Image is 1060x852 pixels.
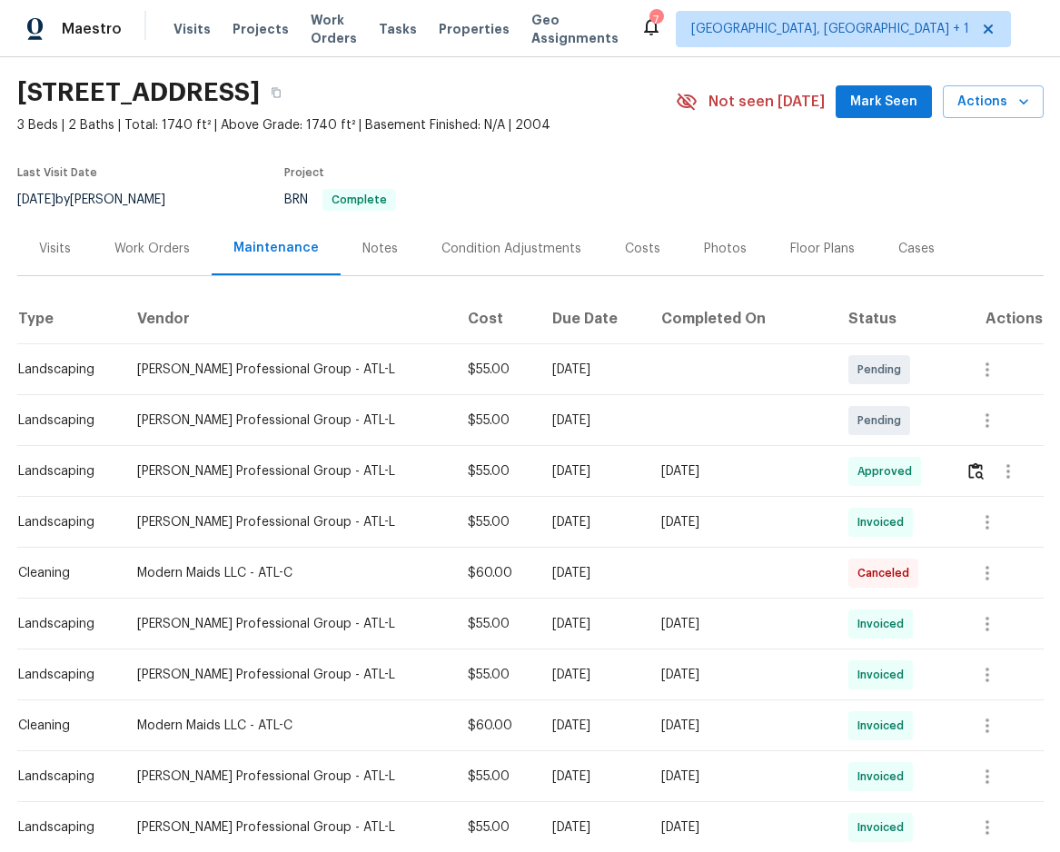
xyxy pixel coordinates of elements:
div: Modern Maids LLC - ATL-C [137,564,439,582]
div: Landscaping [18,361,108,379]
div: Notes [362,240,398,258]
div: Floor Plans [790,240,855,258]
div: Visits [39,240,71,258]
div: [DATE] [552,615,632,633]
div: $55.00 [468,768,523,786]
div: [PERSON_NAME] Professional Group - ATL-L [137,411,439,430]
div: [DATE] [661,513,819,531]
div: [DATE] [552,666,632,684]
span: Pending [857,361,908,379]
span: [DATE] [17,193,55,206]
div: [PERSON_NAME] Professional Group - ATL-L [137,615,439,633]
div: [DATE] [661,768,819,786]
span: Canceled [857,564,916,582]
div: Landscaping [18,768,108,786]
div: $55.00 [468,411,523,430]
div: [DATE] [661,462,819,480]
div: $55.00 [468,361,523,379]
div: [DATE] [661,615,819,633]
div: [DATE] [661,818,819,837]
span: Project [284,167,324,178]
th: Status [834,293,951,344]
div: $55.00 [468,666,523,684]
div: by [PERSON_NAME] [17,189,187,211]
div: Landscaping [18,462,108,480]
img: Review Icon [968,462,984,480]
span: Invoiced [857,513,911,531]
div: Cases [898,240,935,258]
div: Maintenance [233,239,319,257]
div: Landscaping [18,666,108,684]
span: BRN [284,193,396,206]
span: Invoiced [857,818,911,837]
div: 7 [649,11,662,29]
th: Vendor [123,293,453,344]
span: Mark Seen [850,91,917,114]
div: [PERSON_NAME] Professional Group - ATL-L [137,818,439,837]
button: Actions [943,85,1044,119]
th: Due Date [538,293,647,344]
div: Cleaning [18,564,108,582]
div: [DATE] [552,768,632,786]
span: Work Orders [311,11,357,47]
div: $55.00 [468,615,523,633]
div: [DATE] [552,513,632,531]
div: [DATE] [661,717,819,735]
span: [GEOGRAPHIC_DATA], [GEOGRAPHIC_DATA] + 1 [691,20,969,38]
div: Landscaping [18,818,108,837]
div: Landscaping [18,513,108,531]
span: Visits [173,20,211,38]
span: Not seen [DATE] [708,93,825,111]
div: Landscaping [18,615,108,633]
span: Properties [439,20,510,38]
div: [PERSON_NAME] Professional Group - ATL-L [137,666,439,684]
span: Invoiced [857,615,911,633]
span: Invoiced [857,768,911,786]
span: Geo Assignments [531,11,619,47]
div: [PERSON_NAME] Professional Group - ATL-L [137,361,439,379]
span: Pending [857,411,908,430]
span: Complete [324,194,394,205]
div: [DATE] [661,666,819,684]
div: [DATE] [552,818,632,837]
button: Copy Address [260,76,292,109]
div: Modern Maids LLC - ATL-C [137,717,439,735]
div: Cleaning [18,717,108,735]
span: Invoiced [857,666,911,684]
div: $60.00 [468,717,523,735]
div: [PERSON_NAME] Professional Group - ATL-L [137,768,439,786]
div: $55.00 [468,818,523,837]
div: Photos [704,240,747,258]
th: Cost [453,293,538,344]
div: [DATE] [552,411,632,430]
div: Costs [625,240,660,258]
div: [DATE] [552,462,632,480]
span: Actions [957,91,1029,114]
div: Work Orders [114,240,190,258]
div: Condition Adjustments [441,240,581,258]
span: Maestro [62,20,122,38]
h2: [STREET_ADDRESS] [17,84,260,102]
span: Projects [233,20,289,38]
div: [DATE] [552,361,632,379]
div: [DATE] [552,564,632,582]
th: Type [17,293,123,344]
div: [DATE] [552,717,632,735]
div: [PERSON_NAME] Professional Group - ATL-L [137,462,439,480]
th: Completed On [647,293,834,344]
div: [PERSON_NAME] Professional Group - ATL-L [137,513,439,531]
div: Landscaping [18,411,108,430]
th: Actions [951,293,1043,344]
span: 3 Beds | 2 Baths | Total: 1740 ft² | Above Grade: 1740 ft² | Basement Finished: N/A | 2004 [17,116,676,134]
div: $55.00 [468,462,523,480]
span: Tasks [379,23,417,35]
span: Last Visit Date [17,167,97,178]
span: Invoiced [857,717,911,735]
button: Mark Seen [836,85,932,119]
span: Approved [857,462,919,480]
div: $60.00 [468,564,523,582]
button: Review Icon [966,450,986,493]
div: $55.00 [468,513,523,531]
